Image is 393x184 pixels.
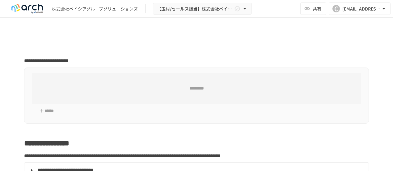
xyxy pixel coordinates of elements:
[332,5,340,12] div: C
[329,2,391,15] button: C[EMAIL_ADDRESS][DOMAIN_NAME]
[300,2,326,15] button: 共有
[7,4,47,14] img: logo-default@2x-9cf2c760.svg
[313,5,321,12] span: 共有
[157,5,233,13] span: 【玉村/セールス担当】株式会社ベイシアグループソリューションズ様_導入支援サポート
[153,3,252,15] button: 【玉村/セールス担当】株式会社ベイシアグループソリューションズ様_導入支援サポート
[52,6,138,12] div: 株式会社ベイシアグループソリューションズ
[342,5,381,13] div: [EMAIL_ADDRESS][DOMAIN_NAME]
